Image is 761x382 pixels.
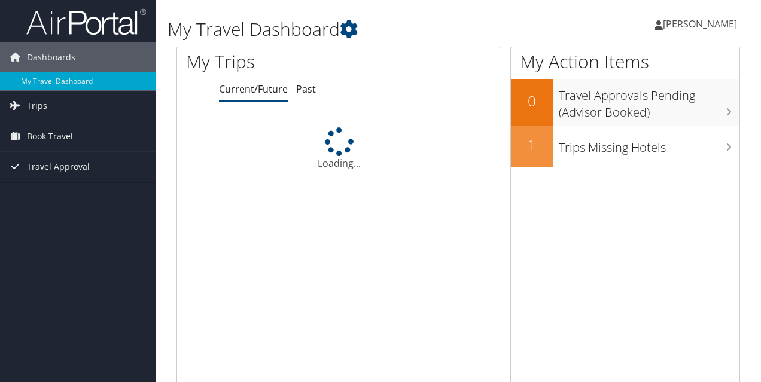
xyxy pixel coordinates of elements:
h3: Trips Missing Hotels [559,133,739,156]
div: Loading... [177,127,501,170]
span: Dashboards [27,42,75,72]
a: 1Trips Missing Hotels [511,126,739,167]
h2: 0 [511,91,553,111]
h1: My Action Items [511,49,739,74]
a: 0Travel Approvals Pending (Advisor Booked) [511,79,739,125]
img: airportal-logo.png [26,8,146,36]
h2: 1 [511,135,553,155]
span: [PERSON_NAME] [663,17,737,30]
span: Trips [27,91,47,121]
a: Past [296,82,316,96]
h1: My Travel Dashboard [168,17,555,42]
h3: Travel Approvals Pending (Advisor Booked) [559,81,739,121]
h1: My Trips [186,49,357,74]
a: [PERSON_NAME] [655,6,749,42]
span: Travel Approval [27,152,90,182]
span: Book Travel [27,121,73,151]
a: Current/Future [219,82,288,96]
